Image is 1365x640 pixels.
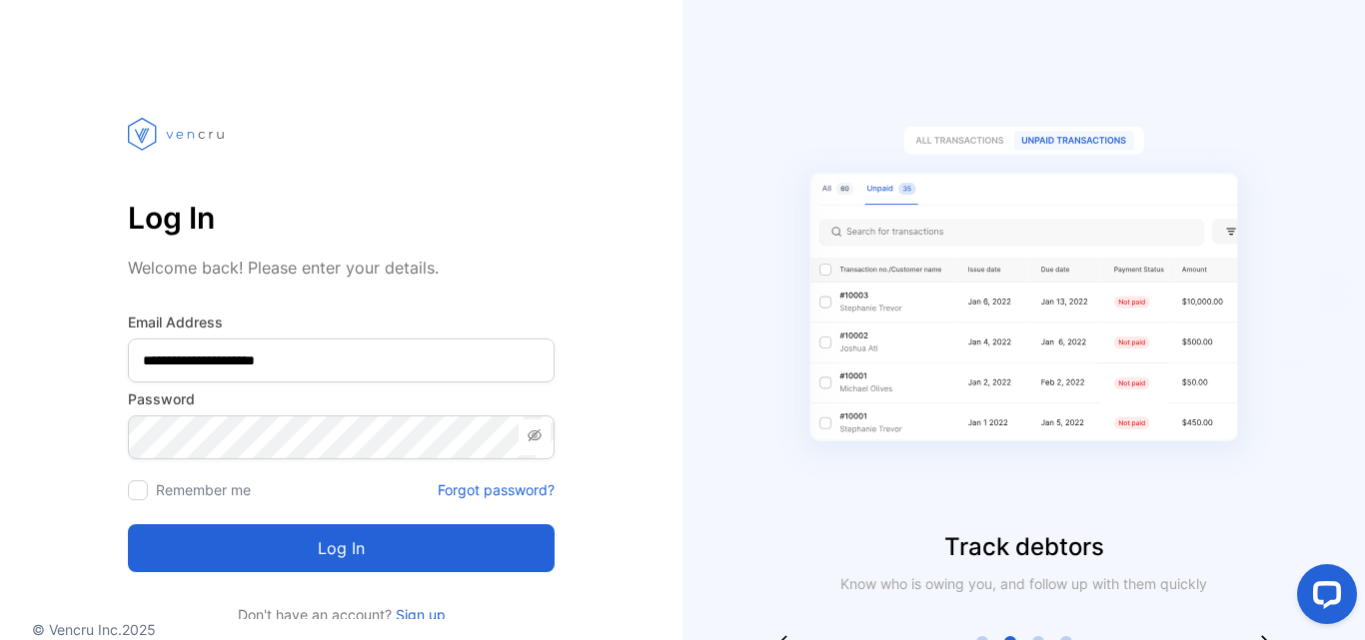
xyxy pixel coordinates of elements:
label: Email Address [128,312,555,332]
label: Remember me [156,481,251,498]
p: Welcome back! Please enter your details. [128,256,555,280]
p: Track debtors [682,529,1365,565]
label: Password [128,388,555,409]
p: Don't have an account? [128,604,555,625]
a: Forgot password? [438,479,555,500]
img: slider image [774,80,1274,529]
p: Log In [128,194,555,242]
p: Know who is owing you, and follow up with them quickly [832,573,1216,594]
a: Sign up [392,606,446,623]
button: Log in [128,524,555,572]
iframe: LiveChat chat widget [1281,556,1365,640]
img: vencru logo [128,80,228,188]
